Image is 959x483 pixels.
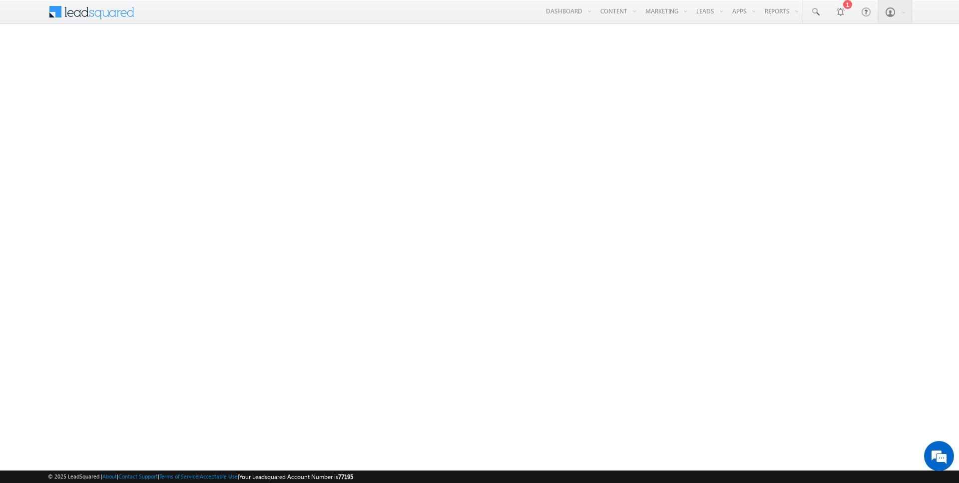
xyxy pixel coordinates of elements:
a: Terms of Service [159,473,198,480]
a: Acceptable Use [200,473,238,480]
span: 77195 [338,473,353,481]
a: About [102,473,117,480]
span: © 2025 LeadSquared | | | | | [48,472,353,482]
span: Your Leadsquared Account Number is [239,473,353,481]
a: Contact Support [118,473,158,480]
